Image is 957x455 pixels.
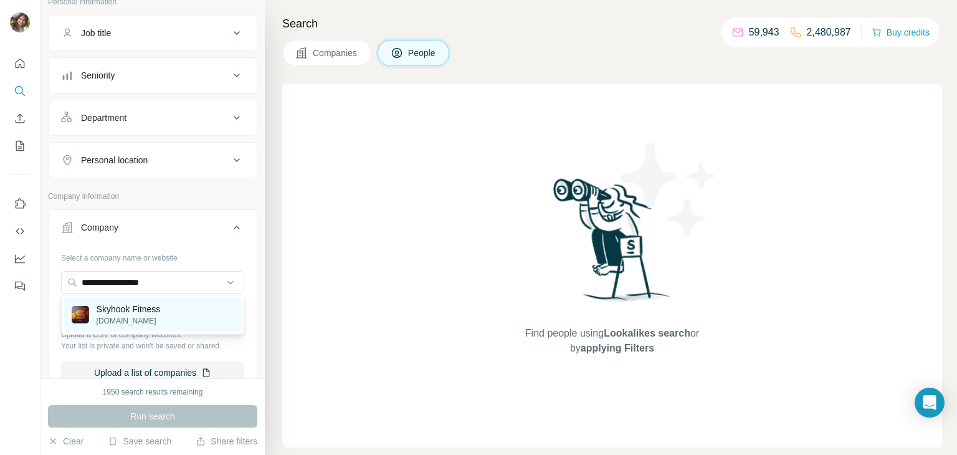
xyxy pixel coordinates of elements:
button: Personal location [49,145,257,175]
button: Use Surfe API [10,220,30,242]
p: Skyhook Fitness [97,303,161,315]
div: Seniority [81,69,115,82]
div: Department [81,112,126,124]
p: Your list is private and won't be saved or shared. [61,340,244,352]
button: Seniority [49,60,257,90]
img: Surfe Illustration - Stars [612,133,725,246]
button: Upload a list of companies [61,362,244,384]
p: 2,480,987 [807,25,851,40]
button: Buy credits [872,24,930,41]
span: Lookalikes search [604,328,690,338]
button: Search [10,80,30,102]
span: applying Filters [581,343,654,353]
p: Upload a CSV of company websites. [61,329,244,340]
img: Skyhook Fitness [72,306,89,323]
button: Dashboard [10,247,30,270]
button: My lists [10,135,30,157]
div: Open Intercom Messenger [915,388,945,418]
button: Save search [108,435,171,448]
div: Company [81,221,118,234]
img: Avatar [10,12,30,32]
p: 59,943 [749,25,779,40]
div: Personal location [81,154,148,166]
h4: Search [282,15,942,32]
span: People [408,47,437,59]
span: Companies [313,47,358,59]
button: Clear [48,435,83,448]
button: Feedback [10,275,30,297]
div: Select a company name or website [61,247,244,264]
button: Use Surfe on LinkedIn [10,193,30,215]
p: Company information [48,191,257,202]
div: Job title [81,27,111,39]
span: Find people using or by [512,326,712,356]
p: [DOMAIN_NAME] [97,315,161,327]
button: Quick start [10,52,30,75]
button: Enrich CSV [10,107,30,130]
div: 1950 search results remaining [103,386,203,398]
button: Company [49,213,257,247]
button: Share filters [196,435,257,448]
button: Department [49,103,257,133]
img: Surfe Illustration - Woman searching with binoculars [548,175,677,314]
button: Job title [49,18,257,48]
